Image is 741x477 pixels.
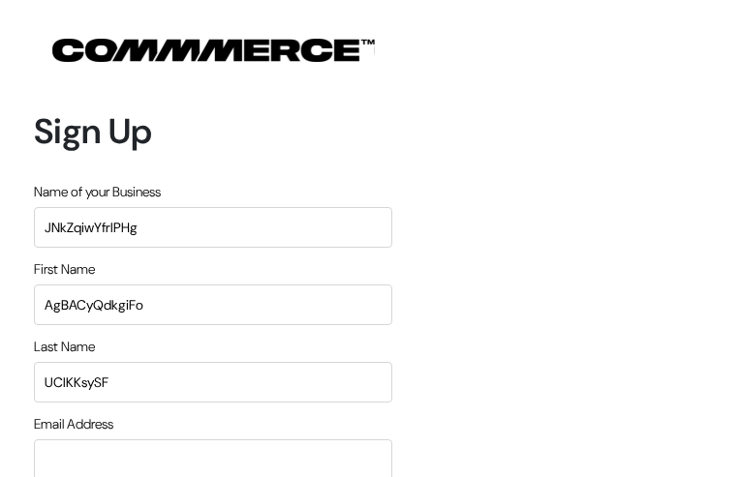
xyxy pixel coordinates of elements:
[34,337,95,357] label: Last Name
[34,259,95,280] label: First Name
[34,182,161,202] label: Name of your Business
[34,110,392,152] h1: Sign Up
[52,39,375,62] img: COMMMERCE
[34,414,113,434] label: Email Address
